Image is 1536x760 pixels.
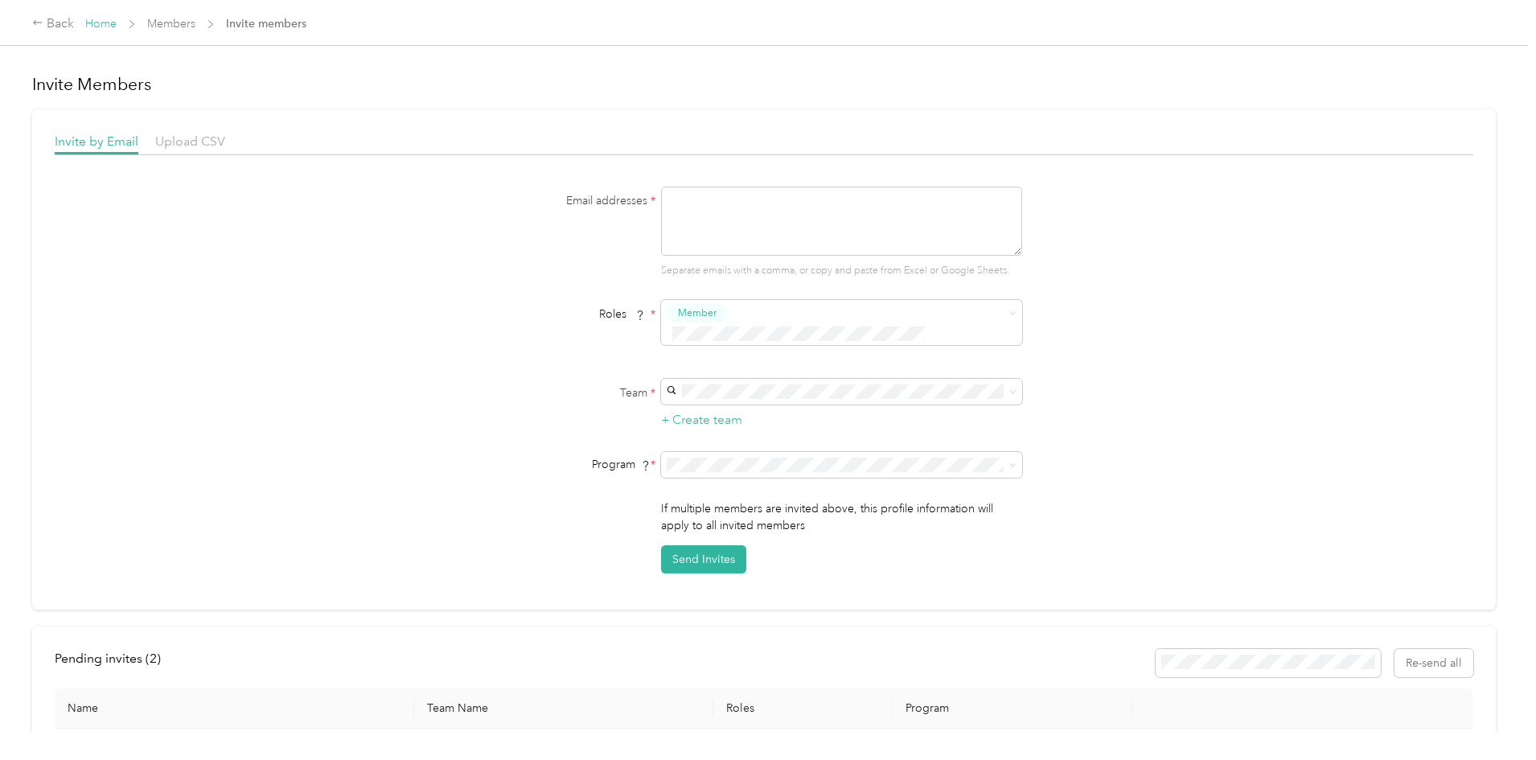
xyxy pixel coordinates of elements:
button: Send Invites [661,545,746,573]
a: Members [147,17,195,31]
p: If multiple members are invited above, this profile information will apply to all invited members [661,500,1022,534]
th: Program [893,688,1132,729]
div: left-menu [55,649,172,677]
span: Roles [593,302,651,327]
p: Separate emails with a comma, or copy and paste from Excel or Google Sheets. [661,264,1022,278]
button: + Create team [661,410,742,430]
span: Member [678,306,717,320]
label: Team [454,384,655,401]
a: Home [85,17,117,31]
th: Name [55,688,414,729]
div: Back [32,14,74,34]
label: Email addresses [454,192,655,209]
span: Upload CSV [155,134,225,149]
th: Team Name [414,688,713,729]
span: Invite members [226,15,306,32]
button: Member [667,303,728,323]
h1: Invite Members [32,73,1496,96]
button: Re-send all [1394,649,1473,677]
span: Invite by Email [55,134,138,149]
span: Pending invites [55,651,161,666]
div: Program [454,456,655,473]
th: Roles [713,688,893,729]
div: Resend all invitations [1156,649,1474,677]
div: info-bar [55,649,1473,677]
iframe: Everlance-gr Chat Button Frame [1446,670,1536,760]
span: ( 2 ) [146,651,161,666]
